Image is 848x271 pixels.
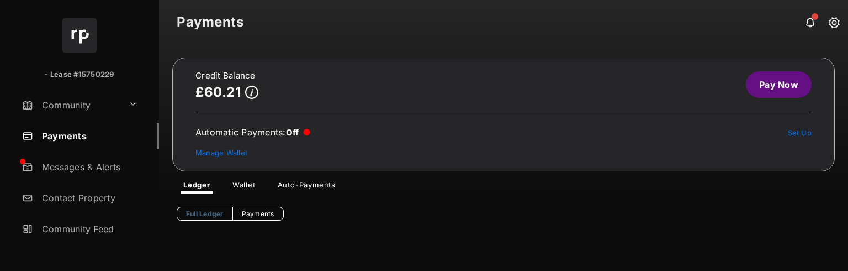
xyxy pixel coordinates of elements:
img: svg+xml;base64,PHN2ZyB4bWxucz0iaHR0cDovL3d3dy53My5vcmcvMjAwMC9zdmciIHdpZHRoPSI2NCIgaGVpZ2h0PSI2NC... [62,18,97,53]
a: Payments [18,123,159,149]
a: Ledger [174,180,219,194]
a: Community Feed [18,216,159,242]
a: Set Up [788,128,812,137]
p: - Lease #15750229 [45,69,114,80]
strong: Payments [177,15,243,29]
a: Auto-Payments [269,180,344,194]
div: Automatic Payments : [195,127,310,138]
a: Manage Wallet [195,148,247,157]
span: Off [286,127,299,138]
h2: Credit Balance [195,71,258,80]
a: Payments [232,207,284,221]
a: Messages & Alerts [18,154,159,180]
a: Contact Property [18,185,159,211]
a: Wallet [224,180,264,194]
a: Full Ledger [177,207,232,221]
a: Community [18,92,124,118]
p: £60.21 [195,85,241,100]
